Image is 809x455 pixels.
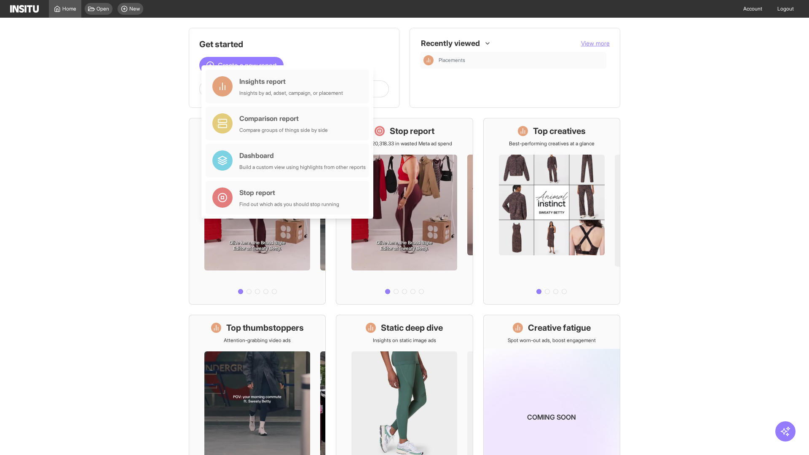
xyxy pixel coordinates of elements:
[239,90,343,96] div: Insights by ad, adset, campaign, or placement
[581,39,610,48] button: View more
[239,201,339,208] div: Find out which ads you should stop running
[199,38,389,50] h1: Get started
[218,60,277,70] span: Create a new report
[509,140,595,147] p: Best-performing creatives at a glance
[10,5,39,13] img: Logo
[239,150,366,161] div: Dashboard
[581,40,610,47] span: View more
[357,140,452,147] p: Save £20,318.33 in wasted Meta ad spend
[423,55,434,65] div: Insights
[483,118,620,305] a: Top creativesBest-performing creatives at a glance
[239,76,343,86] div: Insights report
[373,337,436,344] p: Insights on static image ads
[224,337,291,344] p: Attention-grabbing video ads
[189,118,326,305] a: What's live nowSee all active ads instantly
[199,57,284,74] button: Create a new report
[533,125,586,137] h1: Top creatives
[439,57,603,64] span: Placements
[239,187,339,198] div: Stop report
[239,113,328,123] div: Comparison report
[390,125,434,137] h1: Stop report
[239,127,328,134] div: Compare groups of things side by side
[226,322,304,334] h1: Top thumbstoppers
[129,5,140,12] span: New
[239,164,366,171] div: Build a custom view using highlights from other reports
[439,57,465,64] span: Placements
[336,118,473,305] a: Stop reportSave £20,318.33 in wasted Meta ad spend
[96,5,109,12] span: Open
[62,5,76,12] span: Home
[381,322,443,334] h1: Static deep dive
